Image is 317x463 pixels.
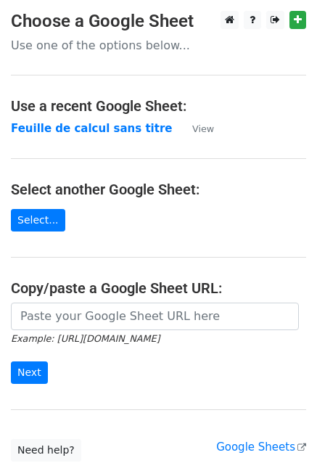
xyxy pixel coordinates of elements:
h4: Select another Google Sheet: [11,181,306,198]
input: Paste your Google Sheet URL here [11,303,299,330]
h4: Copy/paste a Google Sheet URL: [11,279,306,297]
a: Select... [11,209,65,231]
h4: Use a recent Google Sheet: [11,97,306,115]
input: Next [11,361,48,384]
h3: Choose a Google Sheet [11,11,306,32]
p: Use one of the options below... [11,38,306,53]
small: View [192,123,214,134]
small: Example: [URL][DOMAIN_NAME] [11,333,160,344]
a: Google Sheets [216,441,306,454]
a: View [178,122,214,135]
a: Feuille de calcul sans titre [11,122,172,135]
a: Need help? [11,439,81,462]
